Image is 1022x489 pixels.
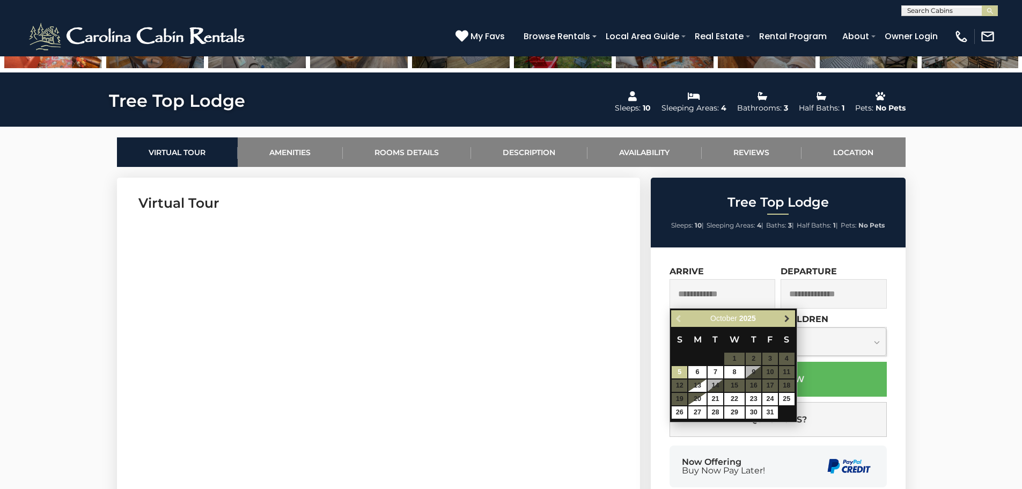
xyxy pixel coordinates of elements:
a: 20 [688,393,707,405]
div: Now Offering [682,458,765,475]
h2: Tree Top Lodge [653,195,903,209]
li: | [766,218,794,232]
a: 21 [708,393,723,405]
span: October [710,314,737,323]
li: | [707,218,763,232]
span: Buy Now Pay Later! [682,466,765,475]
a: 8 [724,366,745,378]
label: Arrive [670,266,704,276]
strong: 10 [695,221,702,229]
a: 13 [688,379,707,392]
span: Wednesday [730,334,739,345]
a: 5 [672,366,687,378]
a: Rooms Details [343,137,471,167]
a: Virtual Tour [117,137,238,167]
span: Tuesday [712,334,718,345]
a: Next [781,312,794,325]
span: Friday [767,334,773,345]
a: 24 [762,393,778,405]
a: Amenities [238,137,343,167]
span: Sunday [677,334,682,345]
a: 7 [708,366,723,378]
a: 26 [672,406,687,419]
a: Location [802,137,906,167]
label: Children [781,314,828,324]
strong: No Pets [858,221,885,229]
a: 30 [746,406,761,419]
a: 31 [762,406,778,419]
span: Saturday [784,334,789,345]
a: Real Estate [689,27,749,46]
label: Departure [781,266,837,276]
strong: 1 [833,221,836,229]
img: phone-regular-white.png [954,29,969,44]
a: 22 [724,393,745,405]
strong: 3 [788,221,792,229]
li: | [671,218,704,232]
span: 2025 [739,314,756,323]
a: 6 [688,366,707,378]
a: Description [471,137,587,167]
span: Sleeping Areas: [707,221,755,229]
a: 29 [724,406,745,419]
a: Local Area Guide [600,27,685,46]
span: Baths: [766,221,786,229]
a: 23 [746,393,761,405]
img: mail-regular-white.png [980,29,995,44]
a: 27 [688,406,707,419]
a: Reviews [702,137,802,167]
a: My Favs [455,30,508,43]
span: Monday [694,334,702,345]
span: My Favs [470,30,505,43]
a: Rental Program [754,27,832,46]
a: 28 [708,406,723,419]
span: Next [783,315,791,323]
span: Sleeps: [671,221,693,229]
a: 25 [779,393,795,405]
span: Half Baths: [797,221,832,229]
li: | [797,218,838,232]
span: Pets: [841,221,857,229]
a: Browse Rentals [518,27,595,46]
span: Thursday [751,334,756,345]
img: White-1-2.png [27,20,249,53]
h3: Virtual Tour [138,194,619,213]
a: Availability [587,137,702,167]
a: About [837,27,874,46]
strong: 4 [757,221,761,229]
a: Owner Login [879,27,943,46]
